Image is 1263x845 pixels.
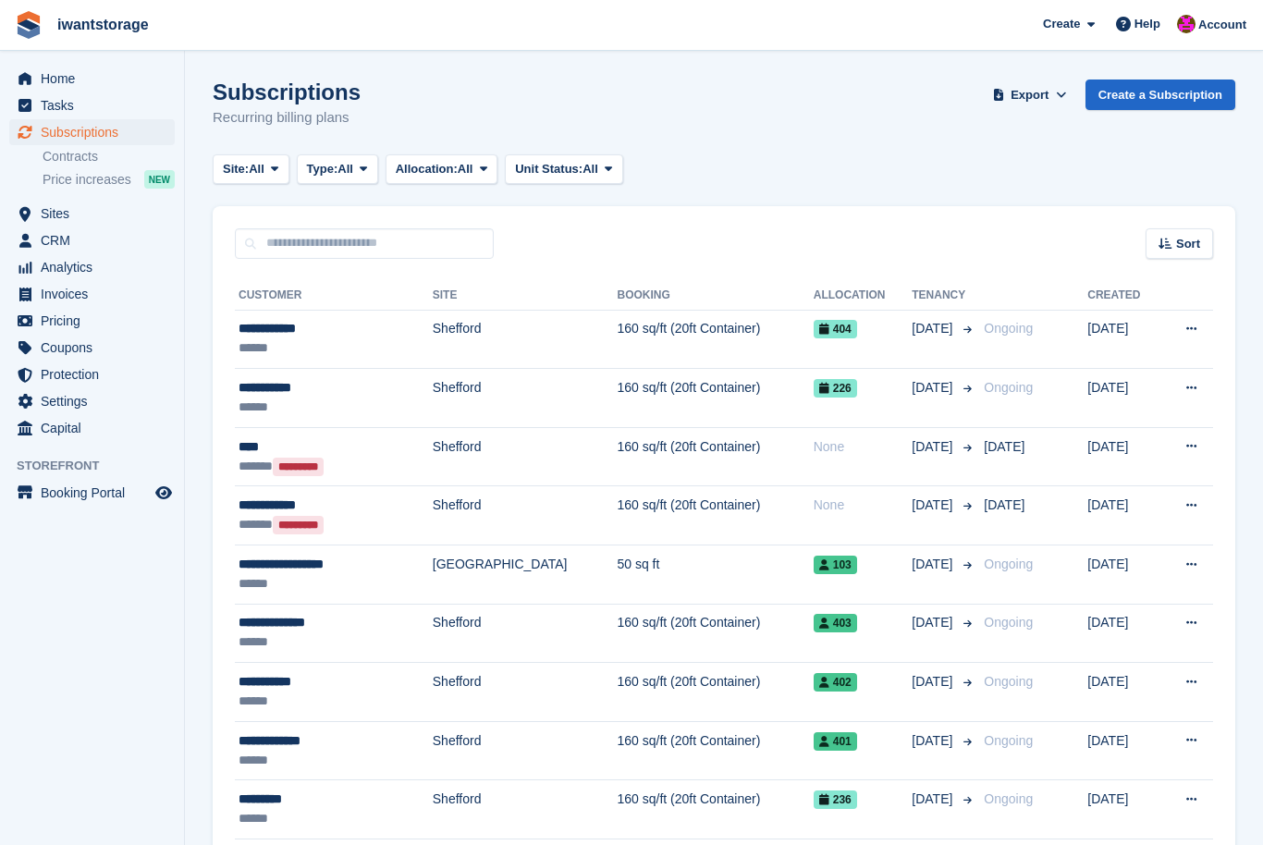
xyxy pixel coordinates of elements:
[433,663,618,722] td: Shefford
[43,169,175,190] a: Price increases NEW
[1043,15,1080,33] span: Create
[984,615,1033,630] span: Ongoing
[617,427,813,486] td: 160 sq/ft (20ft Container)
[433,427,618,486] td: Shefford
[912,731,956,751] span: [DATE]
[814,320,857,338] span: 404
[41,201,152,227] span: Sites
[433,369,618,428] td: Shefford
[9,388,175,414] a: menu
[9,335,175,361] a: menu
[617,486,813,545] td: 160 sq/ft (20ft Container)
[15,11,43,39] img: stora-icon-8386f47178a22dfd0bd8f6a31ec36ba5ce8667c1dd55bd0f319d3a0aa187defe.svg
[617,369,813,428] td: 160 sq/ft (20ft Container)
[912,378,956,398] span: [DATE]
[814,732,857,751] span: 401
[1087,604,1159,663] td: [DATE]
[235,281,433,311] th: Customer
[912,281,976,311] th: Tenancy
[912,555,956,574] span: [DATE]
[41,335,152,361] span: Coupons
[9,281,175,307] a: menu
[17,457,184,475] span: Storefront
[153,482,175,504] a: Preview store
[1198,16,1246,34] span: Account
[912,496,956,515] span: [DATE]
[1087,545,1159,605] td: [DATE]
[617,663,813,722] td: 160 sq/ft (20ft Container)
[223,160,249,178] span: Site:
[912,672,956,692] span: [DATE]
[41,388,152,414] span: Settings
[984,674,1033,689] span: Ongoing
[144,170,175,189] div: NEW
[984,380,1033,395] span: Ongoing
[814,556,857,574] span: 103
[984,439,1024,454] span: [DATE]
[41,361,152,387] span: Protection
[9,308,175,334] a: menu
[433,486,618,545] td: Shefford
[912,613,956,632] span: [DATE]
[41,281,152,307] span: Invoices
[617,281,813,311] th: Booking
[1176,235,1200,253] span: Sort
[43,171,131,189] span: Price increases
[9,227,175,253] a: menu
[433,780,618,839] td: Shefford
[41,254,152,280] span: Analytics
[41,415,152,441] span: Capital
[912,319,956,338] span: [DATE]
[50,9,156,40] a: iwantstorage
[1087,281,1159,311] th: Created
[249,160,264,178] span: All
[307,160,338,178] span: Type:
[814,614,857,632] span: 403
[9,201,175,227] a: menu
[814,281,913,311] th: Allocation
[814,790,857,809] span: 236
[1087,780,1159,839] td: [DATE]
[41,119,152,145] span: Subscriptions
[1087,663,1159,722] td: [DATE]
[386,154,498,185] button: Allocation: All
[9,415,175,441] a: menu
[984,791,1033,806] span: Ongoing
[213,80,361,104] h1: Subscriptions
[582,160,598,178] span: All
[617,721,813,780] td: 160 sq/ft (20ft Container)
[9,480,175,506] a: menu
[984,733,1033,748] span: Ongoing
[9,119,175,145] a: menu
[505,154,622,185] button: Unit Status: All
[41,480,152,506] span: Booking Portal
[617,780,813,839] td: 160 sq/ft (20ft Container)
[43,148,175,165] a: Contracts
[984,321,1033,336] span: Ongoing
[1085,80,1235,110] a: Create a Subscription
[912,790,956,809] span: [DATE]
[1087,486,1159,545] td: [DATE]
[433,604,618,663] td: Shefford
[433,545,618,605] td: [GEOGRAPHIC_DATA]
[337,160,353,178] span: All
[458,160,473,178] span: All
[9,92,175,118] a: menu
[1134,15,1160,33] span: Help
[617,310,813,369] td: 160 sq/ft (20ft Container)
[1177,15,1196,33] img: Jonathan
[9,361,175,387] a: menu
[433,310,618,369] td: Shefford
[433,281,618,311] th: Site
[814,437,913,457] div: None
[814,496,913,515] div: None
[41,92,152,118] span: Tasks
[1087,310,1159,369] td: [DATE]
[396,160,458,178] span: Allocation:
[1011,86,1048,104] span: Export
[912,437,956,457] span: [DATE]
[9,66,175,92] a: menu
[41,227,152,253] span: CRM
[1087,369,1159,428] td: [DATE]
[9,254,175,280] a: menu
